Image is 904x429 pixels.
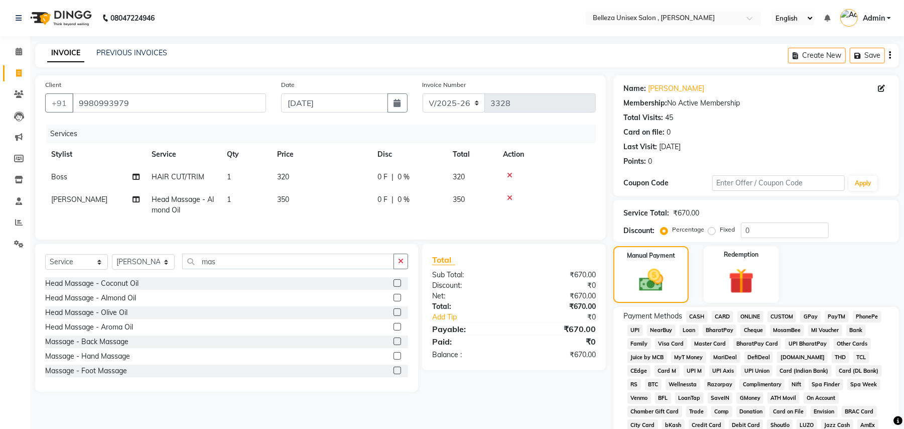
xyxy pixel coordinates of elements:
a: [PERSON_NAME] [648,83,704,94]
span: Razorpay [704,379,736,390]
span: PayTM [825,311,849,323]
span: Wellnessta [666,379,700,390]
span: GPay [800,311,821,323]
span: HAIR CUT/TRIM [152,172,204,181]
span: Complimentary [739,379,785,390]
span: Spa Week [847,379,880,390]
span: 350 [277,195,289,204]
div: Points: [623,156,646,167]
div: ₹0 [514,336,603,348]
th: Stylist [45,143,146,166]
span: Master Card [691,338,729,350]
th: Disc [371,143,447,166]
span: ONLINE [737,311,763,323]
button: Save [850,48,885,63]
span: BRAC Card [842,406,877,417]
span: Loan [680,325,699,336]
div: Paid: [425,336,514,348]
span: THD [832,352,849,363]
div: Name: [623,83,646,94]
span: 350 [453,195,465,204]
span: TCL [853,352,869,363]
a: Add Tip [425,312,529,323]
div: Head Massage - Olive Oil [45,307,127,318]
span: Boss [51,172,67,181]
span: CEdge [627,365,651,377]
div: ₹0 [529,312,603,323]
div: ₹670.00 [514,301,603,312]
span: Card (DL Bank) [836,365,882,377]
span: [PERSON_NAME] [51,195,107,204]
span: | [392,172,394,182]
span: BFL [655,392,671,404]
div: No Active Membership [623,98,889,109]
div: ₹670.00 [514,350,603,360]
span: Trade [686,406,707,417]
span: 320 [277,172,289,181]
span: DefiDeal [744,352,773,363]
label: Fixed [720,225,735,234]
span: Card M [655,365,680,377]
span: Total [432,255,455,265]
span: MyT Money [671,352,706,363]
a: INVOICE [47,44,84,62]
div: Head Massage - Almond Oil [45,293,136,303]
span: Envision [811,406,838,417]
span: BharatPay [703,325,737,336]
span: Admin [863,13,885,24]
span: Juice by MCB [627,352,667,363]
span: UPI M [684,365,705,377]
span: SaveIN [708,392,733,404]
label: Manual Payment [627,251,675,260]
div: Membership: [623,98,667,109]
span: Cheque [740,325,766,336]
span: Other Cards [834,338,871,350]
span: NearBuy [647,325,676,336]
div: Coupon Code [623,178,712,188]
th: Service [146,143,221,166]
span: UPI [627,325,643,336]
span: Spa Finder [809,379,843,390]
span: CASH [686,311,708,323]
div: Last Visit: [623,142,657,152]
div: ₹670.00 [514,291,603,301]
span: BTC [645,379,662,390]
img: _cash.svg [631,266,671,294]
div: Discount: [425,280,514,291]
span: 0 F [377,172,388,182]
label: Client [45,80,61,89]
div: [DATE] [659,142,681,152]
th: Action [497,143,596,166]
img: logo [26,4,94,32]
span: GMoney [736,392,763,404]
span: Card on File [769,406,807,417]
div: Total: [425,301,514,312]
span: Card (Indian Bank) [777,365,832,377]
span: UPI Axis [709,365,737,377]
div: Massage - Hand Massage [45,351,130,362]
b: 08047224946 [110,4,155,32]
span: MariDeal [710,352,740,363]
span: | [392,194,394,205]
input: Enter Offer / Coupon Code [712,175,845,191]
th: Price [271,143,371,166]
span: PhonePe [853,311,881,323]
span: Payment Methods [623,311,682,321]
span: 320 [453,172,465,181]
th: Qty [221,143,271,166]
span: Bank [846,325,866,336]
div: ₹670.00 [514,270,603,280]
button: Create New [788,48,846,63]
label: Date [281,80,295,89]
div: Head Massage - Coconut Oil [45,278,139,289]
span: 0 F [377,194,388,205]
div: 0 [648,156,652,167]
div: Discount: [623,226,655,236]
span: Donation [736,406,766,417]
span: MI Voucher [808,325,842,336]
span: Nift [789,379,805,390]
div: Balance : [425,350,514,360]
a: PREVIOUS INVOICES [96,48,167,57]
span: Comp [711,406,732,417]
button: +91 [45,93,73,113]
